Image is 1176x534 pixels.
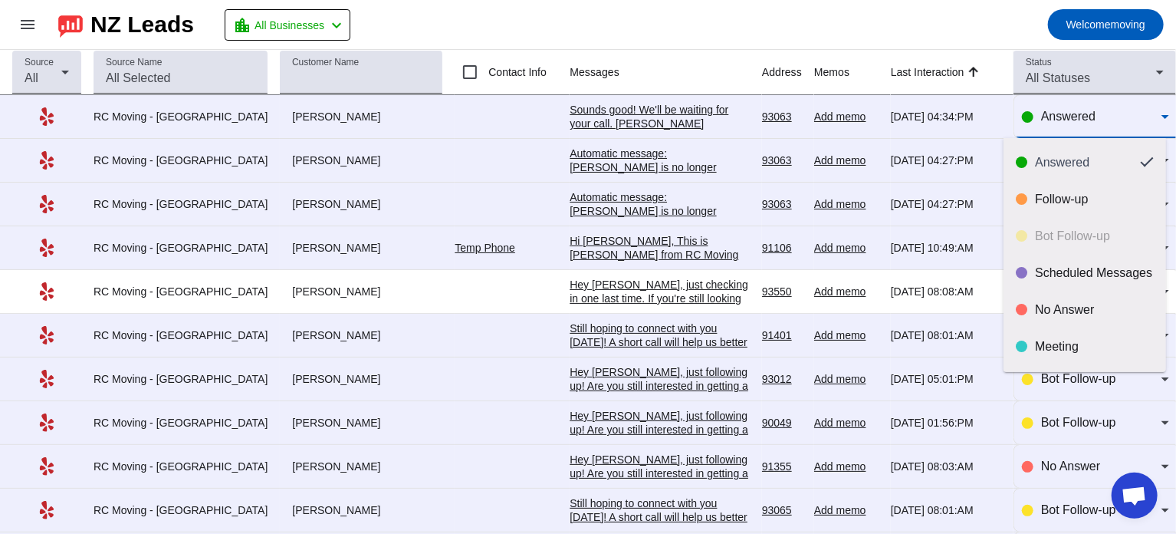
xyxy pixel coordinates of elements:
div: Open chat [1112,473,1158,519]
div: Answered [1035,155,1128,170]
div: Scheduled Messages [1035,265,1154,281]
div: No Answer [1035,302,1154,318]
div: Meeting [1035,339,1154,354]
div: Follow-up [1035,192,1154,207]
